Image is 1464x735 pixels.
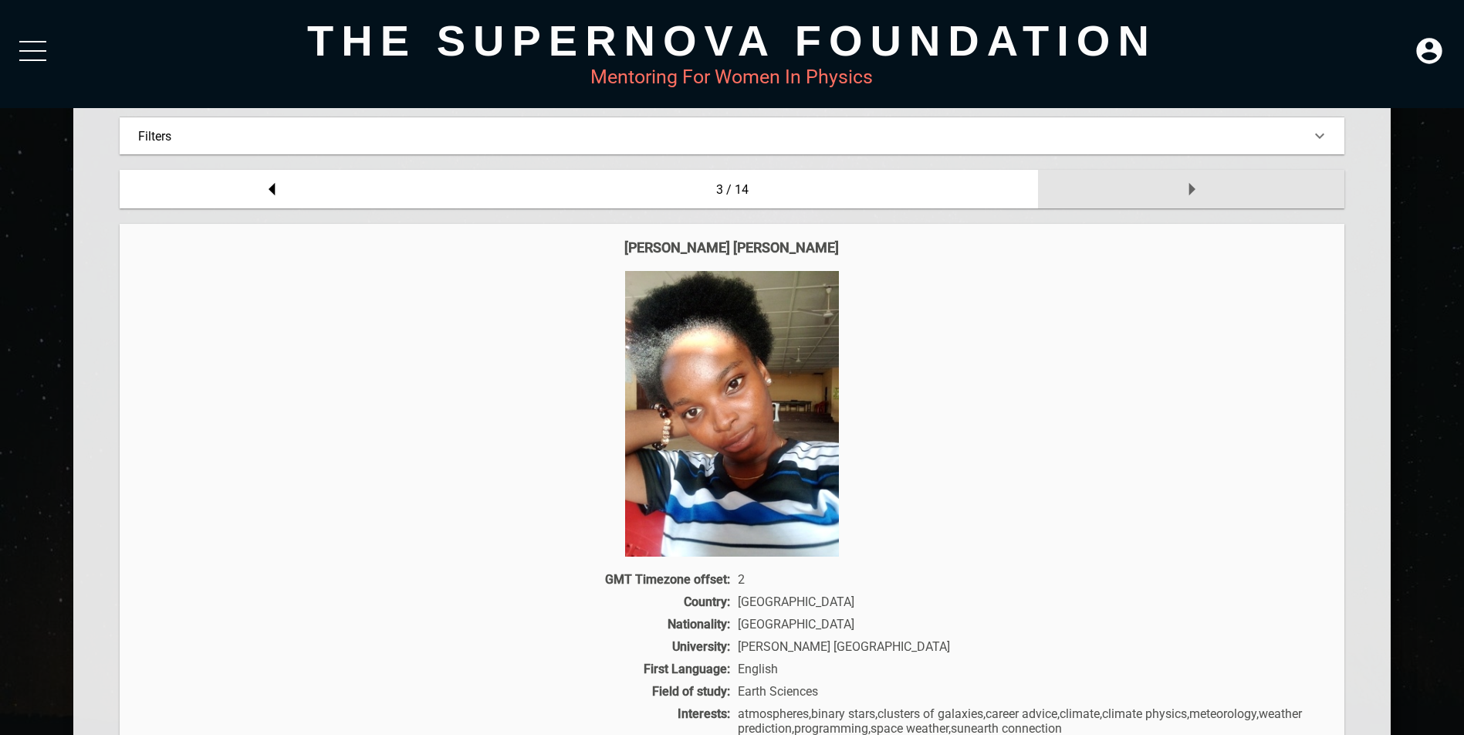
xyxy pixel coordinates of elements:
div: Filters [120,117,1344,154]
div: University: [135,639,734,654]
div: 3 / 14 [426,170,1039,208]
div: Earth Sciences [734,684,1329,699]
div: Mentoring For Women In Physics [73,66,1391,88]
div: Nationality: [135,617,734,632]
div: Country: [135,594,734,609]
div: English [734,662,1329,676]
div: [GEOGRAPHIC_DATA] [734,617,1329,632]
div: [GEOGRAPHIC_DATA] [734,594,1329,609]
div: [PERSON_NAME] [PERSON_NAME] [135,239,1329,256]
div: First Language: [135,662,734,676]
div: [PERSON_NAME] [GEOGRAPHIC_DATA] [734,639,1329,654]
div: GMT Timezone offset: [135,572,734,587]
div: Field of study: [135,684,734,699]
div: 2 [734,572,1329,587]
div: Filters [138,129,1326,144]
div: The Supernova Foundation [73,15,1391,66]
